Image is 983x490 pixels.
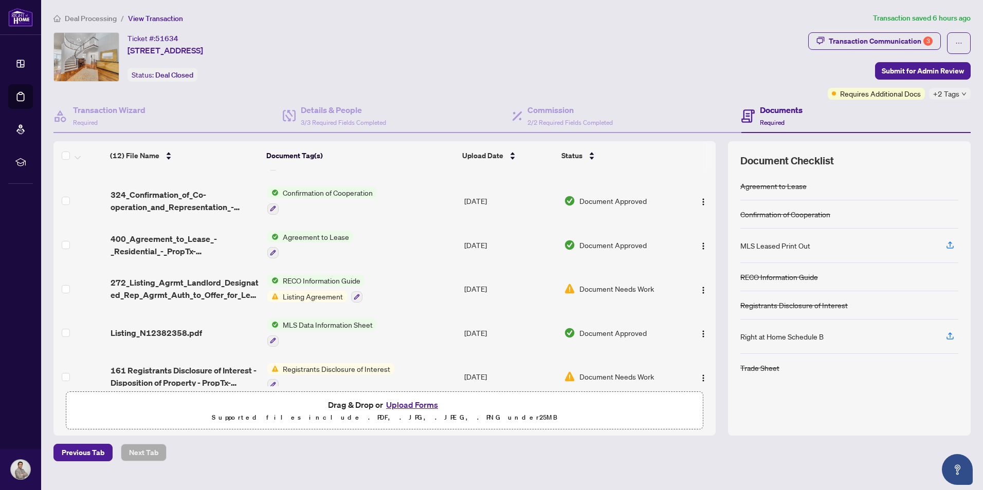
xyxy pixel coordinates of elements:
img: Status Icon [267,231,279,242]
article: Transaction saved 6 hours ago [873,12,971,24]
button: Previous Tab [53,444,113,461]
button: Logo [695,325,712,341]
p: Supported files include .PDF, .JPG, .JPEG, .PNG under 25 MB [72,411,697,424]
td: [DATE] [460,267,560,311]
span: Requires Additional Docs [840,88,921,99]
button: Status IconAgreement to Lease [267,231,353,259]
span: Agreement to Lease [279,231,353,242]
img: Logo [699,286,707,294]
span: home [53,15,61,22]
img: Status Icon [267,187,279,198]
span: ellipsis [955,40,962,47]
div: Right at Home Schedule B [740,331,824,342]
button: Status IconRegistrants Disclosure of Interest [267,363,394,391]
span: 2/2 Required Fields Completed [527,119,613,126]
span: Deal Processing [65,14,117,23]
span: +2 Tags [933,88,959,100]
div: Registrants Disclosure of Interest [740,299,848,311]
div: Trade Sheet [740,362,779,373]
span: Required [760,119,785,126]
span: Status [561,150,582,161]
div: Agreement to Lease [740,180,807,192]
div: MLS Leased Print Out [740,240,810,251]
button: Open asap [942,454,973,485]
span: Document Approved [579,327,647,338]
span: Listing Agreement [279,291,347,302]
button: Logo [695,237,712,253]
button: Status IconRECO Information GuideStatus IconListing Agreement [267,275,365,303]
img: Status Icon [267,275,279,286]
div: Status: [128,68,197,82]
img: Status Icon [267,363,279,374]
li: / [121,12,124,24]
th: Upload Date [458,141,558,170]
img: Status Icon [267,291,279,302]
span: 400_Agreement_to_Lease_-_Residential_-_PropTx-OREA__30___1_signed 1.pdf [111,233,260,257]
img: Document Status [564,327,575,338]
th: Status [557,141,678,170]
h4: Details & People [301,104,386,116]
span: [STREET_ADDRESS] [128,44,203,56]
span: 51634 [155,34,178,43]
td: [DATE] [460,355,560,399]
img: logo [8,8,33,27]
td: [DATE] [460,179,560,223]
button: Logo [695,280,712,297]
span: Registrants Disclosure of Interest [279,363,394,374]
img: Document Status [564,239,575,251]
span: Document Needs Work [579,283,654,294]
div: Confirmation of Cooperation [740,209,830,220]
div: 3 [923,36,933,46]
img: Logo [699,242,707,250]
button: Upload Forms [383,398,441,411]
span: Submit for Admin Review [882,63,964,79]
button: Logo [695,193,712,209]
div: Transaction Communication [829,33,933,49]
span: Upload Date [462,150,503,161]
span: View Transaction [128,14,183,23]
span: Drag & Drop orUpload FormsSupported files include .PDF, .JPG, .JPEG, .PNG under25MB [66,392,703,430]
img: Profile Icon [11,460,30,479]
span: 161 Registrants Disclosure of Interest - Disposition of Property - PropTx-OREA_[DATE] 06_56_42 EX... [111,364,260,389]
button: Submit for Admin Review [875,62,971,80]
span: Previous Tab [62,444,104,461]
img: Status Icon [267,319,279,330]
div: Ticket #: [128,32,178,44]
span: Document Checklist [740,154,834,168]
span: Required [73,119,98,126]
span: Confirmation of Cooperation [279,187,377,198]
span: (12) File Name [110,150,159,161]
img: Document Status [564,371,575,382]
img: IMG-N12382358_1.jpg [54,33,119,81]
button: Transaction Communication3 [808,32,941,50]
span: RECO Information Guide [279,275,365,286]
span: Document Needs Work [579,371,654,382]
button: Next Tab [121,444,167,461]
span: 272_Listing_Agrmt_Landlord_Designated_Rep_Agrmt_Auth_to_Offer_for_Lease_-_PropTx-[PERSON_NAME].pdf [111,276,260,301]
button: Status IconConfirmation of Cooperation [267,187,377,215]
th: (12) File Name [106,141,262,170]
img: Document Status [564,195,575,206]
span: 324_Confirmation_of_Co-operation_and_Representation_-_Tenant_Landlord_-_PropTx-OREA__32_.pdf [111,189,260,213]
td: [DATE] [460,223,560,267]
span: Deal Closed [155,70,193,80]
span: Drag & Drop or [328,398,441,411]
button: Status IconMLS Data Information Sheet [267,319,377,347]
span: down [961,91,967,97]
span: MLS Data Information Sheet [279,319,377,330]
span: Document Approved [579,239,647,251]
span: Document Approved [579,195,647,206]
img: Logo [699,374,707,382]
h4: Commission [527,104,613,116]
div: RECO Information Guide [740,271,818,282]
img: Document Status [564,283,575,294]
img: Logo [699,330,707,338]
span: Listing_N12382358.pdf [111,327,202,339]
td: [DATE] [460,311,560,355]
button: Logo [695,368,712,385]
h4: Transaction Wizard [73,104,145,116]
span: 3/3 Required Fields Completed [301,119,386,126]
th: Document Tag(s) [262,141,458,170]
img: Logo [699,198,707,206]
h4: Documents [760,104,803,116]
